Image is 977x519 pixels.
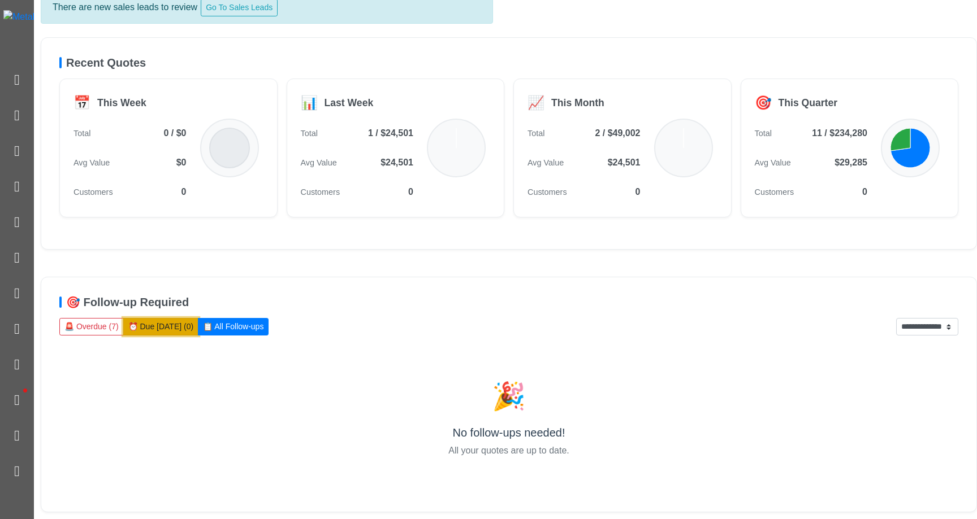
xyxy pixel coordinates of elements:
span: $24,501 [381,156,413,169]
span: Avg Value [301,157,337,169]
span: $0 [176,156,187,169]
span: Avg Value [74,157,110,169]
h5: 🎯 Follow-up Required [59,295,958,309]
circle: No quotes this week [210,128,249,168]
span: Total [755,128,772,140]
div: 🎯 [755,93,772,113]
div: 📊 [301,93,318,113]
button: 📋 All Follow-ups [198,318,269,335]
div: 🎉 [59,376,958,417]
span: Customers [755,186,794,199]
p: All your quotes are up to date. [59,444,958,457]
h5: No follow-ups needed! [59,426,958,439]
span: Avg Value [755,157,791,169]
div: This Week [97,95,146,110]
img: Metals Direct Inc Logo [3,10,102,24]
span: Customers [528,186,567,199]
div: This Month [551,95,604,110]
span: 1 / $24,501 [368,127,413,140]
span: • [11,372,40,409]
path: Shop: 8 quotes [890,128,930,168]
span: 0 / $0 [163,127,186,140]
span: 0 [636,185,641,199]
span: Avg Value [528,157,564,169]
a: Go To Sales Leads [197,2,278,12]
span: 11 / $234,280 [812,127,867,140]
span: Customers [301,186,340,199]
span: 0 [408,185,413,199]
div: 📈 [528,93,544,113]
span: Total [301,128,318,140]
button: ⏰ Due [DATE] (0) [123,318,199,335]
h5: Recent Quotes [59,56,958,69]
span: 2 / $49,002 [595,127,640,140]
div: This Quarter [779,95,838,110]
button: 🚨 Overdue (7) [59,318,124,335]
span: 0 [862,185,867,199]
div: 📅 [74,93,90,113]
span: $24,501 [608,156,641,169]
span: Customers [74,186,113,199]
span: $29,285 [835,156,867,169]
path: null: 3 quotes [890,128,910,151]
span: 0 [181,185,187,199]
span: Total [74,128,90,140]
span: Total [528,128,544,140]
div: Last Week [325,95,374,110]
